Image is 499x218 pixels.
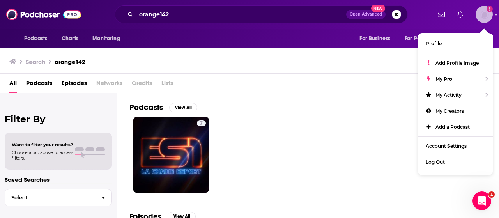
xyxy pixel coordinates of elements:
[452,31,480,46] button: open menu
[12,142,73,147] span: Want to filter your results?
[435,60,479,66] span: Add Profile Image
[26,77,52,93] a: Podcasts
[476,6,493,23] button: Show profile menu
[57,31,83,46] a: Charts
[92,33,120,44] span: Monitoring
[354,31,400,46] button: open menu
[133,117,209,193] a: 7
[62,33,78,44] span: Charts
[426,41,442,46] span: Profile
[87,31,130,46] button: open menu
[418,35,493,51] a: Profile
[435,8,448,21] a: Show notifications dropdown
[5,195,95,200] span: Select
[476,6,493,23] span: Logged in as crenshawcomms
[129,103,197,112] a: PodcastsView All
[26,58,45,66] h3: Search
[426,159,445,165] span: Log Out
[169,103,197,112] button: View All
[359,33,390,44] span: For Business
[5,189,112,206] button: Select
[418,119,493,135] a: Add a Podcast
[346,10,386,19] button: Open AdvancedNew
[96,77,122,93] span: Networks
[161,77,173,93] span: Lists
[418,33,493,175] ul: Show profile menu
[435,92,462,98] span: My Activity
[435,76,452,82] span: My Pro
[6,7,81,22] img: Podchaser - Follow, Share and Rate Podcasts
[24,33,47,44] span: Podcasts
[400,31,453,46] button: open menu
[5,113,112,125] h2: Filter By
[426,143,467,149] span: Account Settings
[472,191,491,210] iframe: Intercom live chat
[405,33,442,44] span: For Podcasters
[9,77,17,93] a: All
[488,191,495,198] span: 1
[418,138,493,154] a: Account Settings
[19,31,57,46] button: open menu
[435,108,464,114] span: My Creators
[5,176,112,183] p: Saved Searches
[12,150,73,161] span: Choose a tab above to access filters.
[476,6,493,23] img: User Profile
[418,55,493,71] a: Add Profile Image
[136,8,346,21] input: Search podcasts, credits, & more...
[371,5,385,12] span: New
[55,58,85,66] h3: orange142
[418,103,493,119] a: My Creators
[129,103,163,112] h2: Podcasts
[350,12,382,16] span: Open Advanced
[197,120,206,126] a: 7
[200,120,203,128] span: 7
[62,77,87,93] a: Episodes
[132,77,152,93] span: Credits
[487,6,493,12] svg: Add a profile image
[115,5,408,23] div: Search podcasts, credits, & more...
[435,124,470,130] span: Add a Podcast
[454,8,466,21] a: Show notifications dropdown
